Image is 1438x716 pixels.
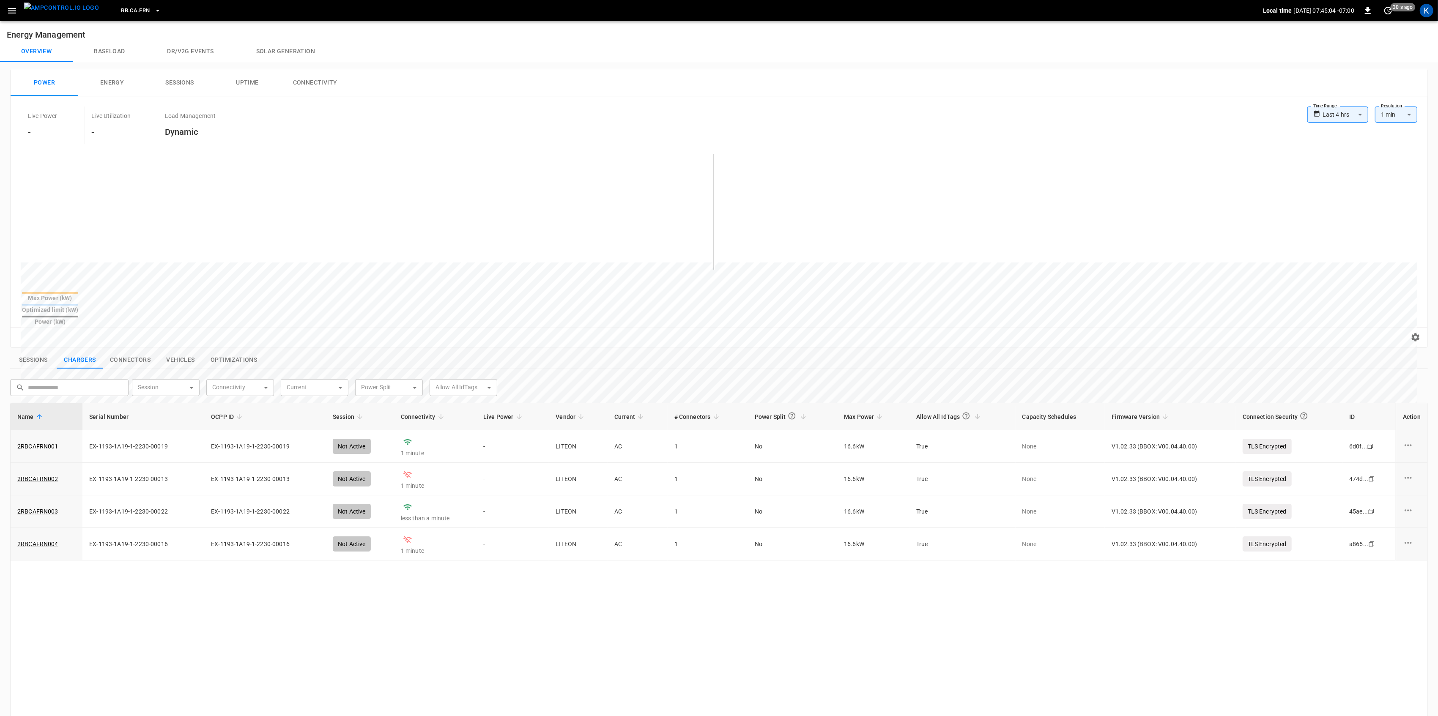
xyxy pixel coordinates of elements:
button: Power [11,69,78,96]
div: Last 4 hrs [1323,107,1368,123]
span: RB.CA.FRN [121,6,150,16]
td: - [477,528,549,560]
th: Action [1396,403,1427,430]
p: [DATE] 07:45:04 -07:00 [1294,6,1354,15]
a: 2RBCAFRN004 [17,540,58,548]
div: Connection Security [1243,408,1310,425]
th: Capacity Schedules [1016,403,1105,430]
p: Live Utilization [92,112,131,120]
button: Dr/V2G events [146,41,235,62]
div: charge point options [1403,505,1421,518]
td: AC [608,528,668,560]
td: LITEON [549,528,608,560]
button: show latest optimizations [204,351,264,369]
div: charge point options [1403,440,1421,453]
td: EX-1193-1A19-1-2230-00016 [204,528,326,560]
span: Live Power [483,412,525,422]
button: Connectivity [281,69,349,96]
div: charge point options [1403,538,1421,550]
label: Time Range [1313,103,1337,109]
div: copy [1368,539,1376,549]
a: 2RBCAFRN001 [17,442,58,451]
span: # Connectors [674,412,722,422]
td: No [748,528,837,560]
button: show latest charge points [57,351,103,369]
h6: Dynamic [165,125,216,139]
span: Allow All IdTags [916,408,983,425]
td: EX-1193-1A19-1-2230-00016 [82,528,204,560]
h6: - [28,125,58,139]
button: RB.CA.FRN [118,3,164,19]
td: V1.02.33 (BBOX: V00.04.40.00) [1105,528,1236,560]
div: 1 min [1375,107,1417,123]
p: TLS Encrypted [1243,536,1292,552]
span: OCPP ID [211,412,245,422]
span: Power Split [755,408,809,425]
button: Uptime [214,69,281,96]
div: Not Active [333,536,371,552]
span: Current [614,412,646,422]
p: Load Management [165,112,216,120]
button: show latest sessions [10,351,57,369]
th: Serial Number [82,403,204,430]
div: charge point options [1403,473,1421,485]
div: a865 ... [1349,540,1368,548]
button: Energy [78,69,146,96]
td: True [909,528,1016,560]
span: Session [333,412,365,422]
td: 1 [668,528,748,560]
td: 16.6 kW [837,528,909,560]
span: Name [17,412,45,422]
p: Local time [1263,6,1292,15]
button: Baseload [73,41,146,62]
th: ID [1342,403,1396,430]
button: Sessions [146,69,214,96]
p: None [1022,540,1098,548]
span: Max Power [844,412,885,422]
p: Live Power [28,112,58,120]
button: Solar generation [235,41,336,62]
a: 2RBCAFRN003 [17,507,58,516]
div: profile-icon [1420,4,1433,17]
a: 2RBCAFRN002 [17,475,58,483]
button: show latest connectors [103,351,157,369]
span: Connectivity [401,412,446,422]
h6: - [92,125,131,139]
p: 1 minute [401,547,470,555]
img: ampcontrol.io logo [24,3,99,13]
span: Vendor [556,412,586,422]
span: 30 s ago [1391,3,1416,11]
label: Resolution [1381,103,1402,109]
button: show latest vehicles [157,351,204,369]
span: Firmware Version [1112,412,1171,422]
button: set refresh interval [1381,4,1395,17]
